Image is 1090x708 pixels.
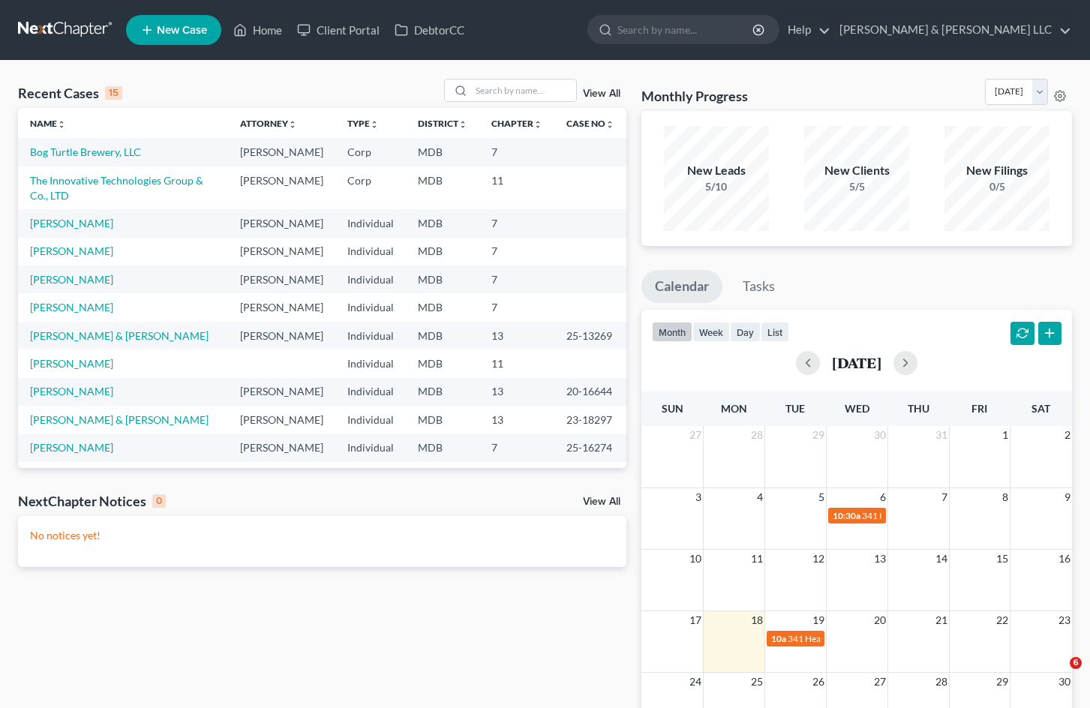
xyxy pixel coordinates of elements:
td: 7 [479,209,554,237]
span: Thu [908,402,929,415]
a: [PERSON_NAME] [30,273,113,286]
a: Attorneyunfold_more [240,118,297,129]
td: Individual [335,406,406,433]
span: 13 [872,550,887,568]
div: NextChapter Notices [18,492,166,510]
span: 25 [749,673,764,691]
span: 28 [934,673,949,691]
div: 5/5 [804,179,909,194]
span: 17 [688,611,703,629]
span: 7 [940,488,949,506]
a: Help [780,16,830,43]
td: 7 [479,238,554,265]
span: 22 [995,611,1010,629]
td: 20-16644 [554,378,626,406]
td: [PERSON_NAME] [228,238,335,265]
td: Individual [335,462,406,490]
td: MDB [406,322,479,349]
a: Tasks [729,270,788,303]
div: 0/5 [944,179,1049,194]
td: 11 [479,166,554,209]
td: 25-13269 [554,322,626,349]
div: New Clients [804,162,909,179]
td: MDB [406,209,479,237]
span: 27 [688,426,703,444]
i: unfold_more [288,120,297,129]
td: MDB [406,265,479,293]
td: Individual [335,209,406,237]
span: 6 [878,488,887,506]
a: Typeunfold_more [347,118,379,129]
span: 14 [934,550,949,568]
td: Individual [335,293,406,321]
td: Corp [335,166,406,209]
span: 341 Hearing for [PERSON_NAME] [788,633,922,644]
span: 26 [811,673,826,691]
button: day [730,322,761,342]
td: 7 [479,293,554,321]
span: Sun [662,402,683,415]
input: Search by name... [617,16,755,43]
span: New Case [157,25,207,36]
a: [PERSON_NAME] [30,441,113,454]
a: [PERSON_NAME] [30,385,113,397]
a: [PERSON_NAME] [30,244,113,257]
td: Individual [335,378,406,406]
span: 23 [1057,611,1072,629]
div: 5/10 [664,179,769,194]
td: MDB [406,406,479,433]
span: 28 [749,426,764,444]
td: 23-18297 [554,406,626,433]
td: Corp [335,138,406,166]
td: [PERSON_NAME] [228,166,335,209]
td: 7 [479,138,554,166]
span: 4 [755,488,764,506]
td: [PERSON_NAME] [228,378,335,406]
td: [PERSON_NAME] [228,293,335,321]
td: MDB [406,462,479,490]
button: list [761,322,789,342]
a: Calendar [641,270,722,303]
a: [PERSON_NAME] & [PERSON_NAME] LLC [832,16,1071,43]
span: 341 Hearing for [PERSON_NAME] [862,510,996,521]
span: 12 [811,550,826,568]
div: 15 [105,86,122,100]
button: week [692,322,730,342]
i: unfold_more [533,120,542,129]
p: No notices yet! [30,528,614,543]
td: Individual [335,265,406,293]
td: [PERSON_NAME] [228,209,335,237]
span: 19 [811,611,826,629]
a: Nameunfold_more [30,118,66,129]
input: Search by name... [471,79,576,101]
i: unfold_more [458,120,467,129]
span: 10a [771,633,786,644]
td: MDB [406,138,479,166]
a: [PERSON_NAME] & [PERSON_NAME] [30,329,209,342]
a: [PERSON_NAME] [30,357,113,370]
td: MDB [406,378,479,406]
span: 20 [872,611,887,629]
td: [PERSON_NAME] [228,406,335,433]
span: 27 [872,673,887,691]
div: 0 [152,494,166,508]
span: Fri [971,402,987,415]
a: View All [583,88,620,99]
a: [PERSON_NAME] [30,301,113,313]
td: 25-16274 [554,434,626,462]
i: unfold_more [370,120,379,129]
span: 3 [694,488,703,506]
td: 13 [479,406,554,433]
button: month [652,322,692,342]
h3: Monthly Progress [641,87,748,105]
span: 15 [995,550,1010,568]
span: 24 [688,673,703,691]
h2: [DATE] [832,355,881,370]
div: New Filings [944,162,1049,179]
i: unfold_more [57,120,66,129]
a: [PERSON_NAME] & [PERSON_NAME] [30,413,209,426]
td: 7 [479,434,554,462]
iframe: Intercom live chat [1039,657,1075,693]
span: Tue [785,402,805,415]
span: 18 [749,611,764,629]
